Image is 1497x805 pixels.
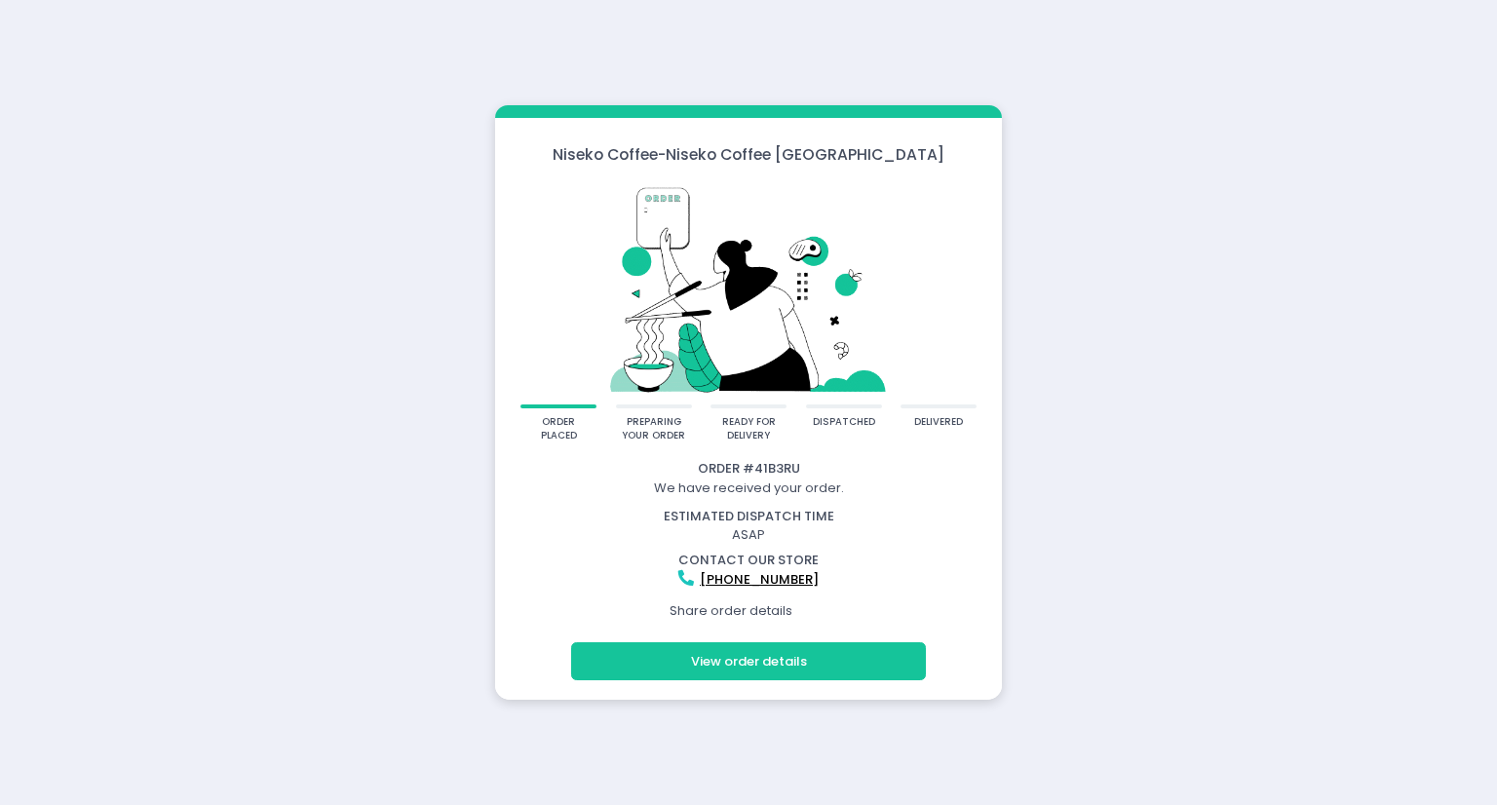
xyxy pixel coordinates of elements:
[498,551,999,570] div: contact our store
[498,593,999,630] div: Share order details
[486,507,1012,545] div: ASAP
[498,479,999,498] div: We have received your order.
[498,459,999,479] div: Order # 41B3RU
[520,179,977,404] img: talkie
[717,415,781,443] div: ready for delivery
[498,507,999,526] div: estimated dispatch time
[914,415,963,430] div: delivered
[495,143,1002,166] div: Niseko Coffee - Niseko Coffee [GEOGRAPHIC_DATA]
[622,415,685,443] div: preparing your order
[700,570,819,589] a: [PHONE_NUMBER]
[571,642,926,679] button: View order details
[813,415,875,430] div: dispatched
[527,415,591,443] div: order placed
